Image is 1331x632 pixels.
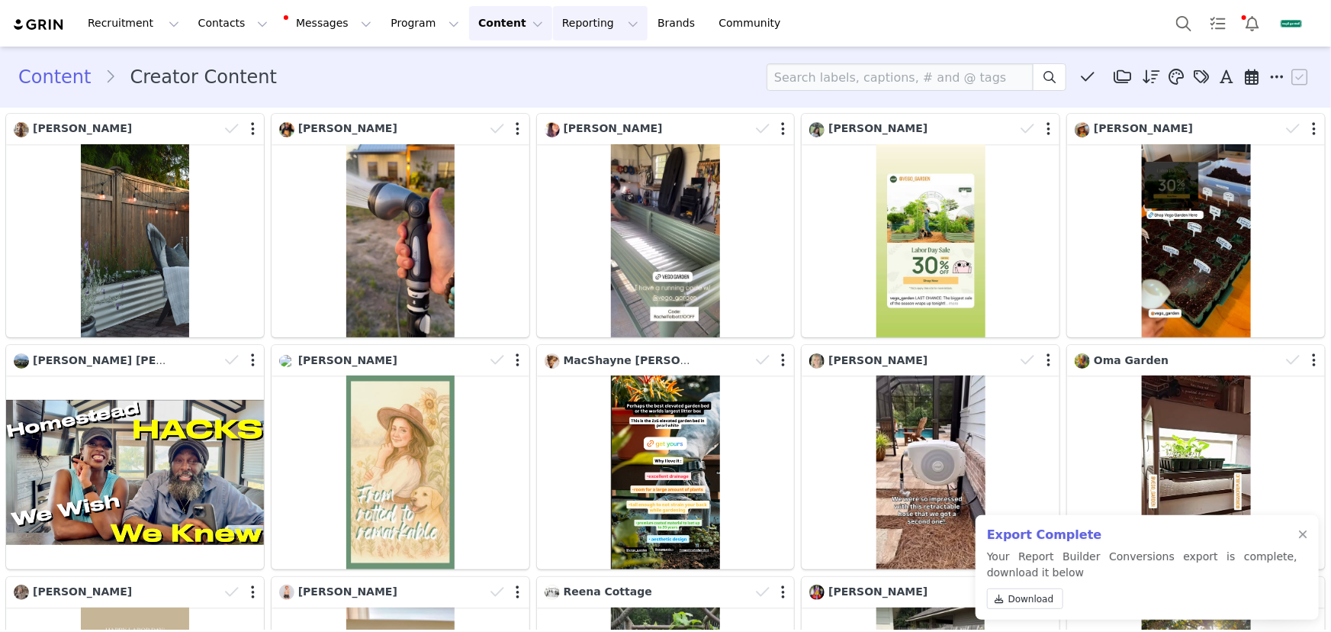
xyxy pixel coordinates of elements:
span: Download [1008,592,1054,606]
span: [PERSON_NAME] [33,585,132,598]
img: 887a2d0d-f719-4484-b7f1-dc5df9369d59.jpg [14,122,29,137]
span: [PERSON_NAME] [564,122,663,134]
button: Program [381,6,468,40]
span: [PERSON_NAME] [PERSON_NAME] [33,354,235,366]
img: da670251-4275-4ab7-bc9a-9376a5b382e3.jpg [545,122,560,137]
button: Content [469,6,552,40]
img: c51fb71e-f233-48f5-99f2-cadc7a2e62d9--s.jpg [545,353,560,369]
a: Content [18,63,104,91]
a: Tasks [1201,6,1235,40]
span: Reena Cottage [564,585,652,598]
img: 3d22afdd-8fc4-4d56-8f39-a905d3ec148b.jpg [1075,353,1090,369]
img: ab17020f-0a8b-4878-b175-5db2b021ef5d.jpg [809,353,825,369]
span: [PERSON_NAME] [1094,122,1193,134]
input: Search labels, captions, # and @ tags [767,63,1034,91]
a: Community [710,6,797,40]
a: Brands [648,6,709,40]
span: [PERSON_NAME] [828,354,928,366]
img: fb1e04c3-9364-4db4-ad88-cb7b36c8a9d7.jpg [545,585,560,600]
p: Your Report Builder Conversions export is complete, download it below [987,549,1297,615]
img: cb8e6f72-5add-42c5-bdd9-f27eec30aa03.jpg [809,585,825,600]
img: ad8342b0-9f92-4cc6-9d0a-d276152a0ed3.jpg [14,585,29,600]
h2: Export Complete [987,526,1297,544]
img: 15bafd44-9bb5-429c-8f18-59fefa57bfa9.jpg [1279,11,1304,36]
img: 60fae41b-5688-4970-bad6-8f7259cd9e4a.jpg [279,355,294,367]
button: Notifications [1236,6,1269,40]
button: Contacts [189,6,277,40]
span: [PERSON_NAME] [298,354,397,366]
img: grin logo [12,18,66,32]
button: Search [1167,6,1201,40]
span: [PERSON_NAME] [298,122,397,134]
span: MacShayne [PERSON_NAME] [564,354,735,366]
span: [PERSON_NAME] [828,122,928,134]
button: Recruitment [79,6,188,40]
img: 9d0a2df6-49ee-42a1-9161-d1b866509025.jpg [279,122,294,137]
a: Download [987,588,1063,609]
img: 9d77a5a6-1723-4695-b11d-b9a180a0d64b.jpg [14,353,29,369]
img: 9f98cace-a178-416b-b797-33dcddd04bad.jpg [279,585,294,600]
span: [PERSON_NAME] [298,585,397,598]
button: Profile [1270,11,1319,36]
button: Reporting [553,6,648,40]
span: Oma Garden [1094,354,1169,366]
img: e3c38dfe-e84d-4dd7-addc-36b39651cafc.jpg [809,122,825,137]
img: 583867eb-9e51-4c87-b1f0-4ca716248a15.jpg [1075,122,1090,137]
span: [PERSON_NAME] [828,585,928,598]
button: Messages [278,6,381,40]
span: [PERSON_NAME] [33,122,132,134]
